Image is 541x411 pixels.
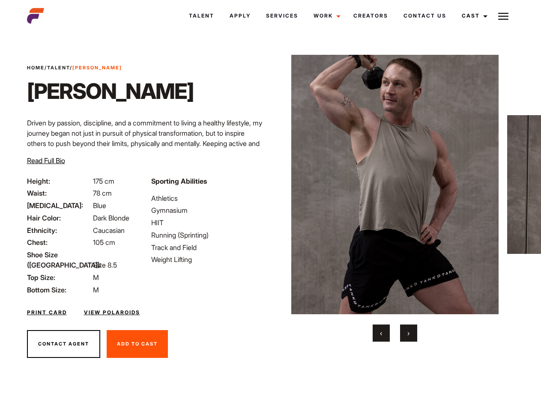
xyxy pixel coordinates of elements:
span: Chest: [27,237,91,247]
span: [MEDICAL_DATA]: [27,200,91,211]
span: Ethnicity: [27,225,91,235]
a: Home [27,65,45,71]
a: Talent [47,65,70,71]
a: View Polaroids [84,309,140,316]
span: Height: [27,176,91,186]
a: Creators [346,4,396,27]
span: 105 cm [93,238,115,247]
span: Bottom Size: [27,285,91,295]
span: Hair Color: [27,213,91,223]
strong: [PERSON_NAME] [72,65,122,71]
button: Read Full Bio [27,155,65,166]
a: Services [258,4,306,27]
span: Size 8.5 [93,261,117,269]
span: / / [27,64,122,71]
span: Previous [380,329,382,337]
span: Caucasian [93,226,125,235]
a: Apply [222,4,258,27]
strong: Sporting Abilities [151,177,207,185]
img: cropped-aefm-brand-fav-22-square.png [27,7,44,24]
span: 175 cm [93,177,114,185]
img: Burger icon [498,11,508,21]
span: Add To Cast [117,341,158,347]
a: Print Card [27,309,67,316]
span: Read Full Bio [27,156,65,165]
span: Shoe Size ([GEOGRAPHIC_DATA]): [27,250,91,270]
li: Weight Lifting [151,254,265,265]
span: Waist: [27,188,91,198]
a: Contact Us [396,4,454,27]
p: Driven by passion, discipline, and a commitment to living a healthy lifestyle, my journey began n... [27,118,266,169]
button: Contact Agent [27,330,100,358]
span: Top Size: [27,272,91,283]
li: Track and Field [151,242,265,253]
li: Athletics [151,193,265,203]
a: Talent [181,4,222,27]
li: Running (Sprinting) [151,230,265,240]
button: Add To Cast [107,330,168,358]
span: 78 cm [93,189,112,197]
a: Work [306,4,346,27]
li: HIIT [151,217,265,228]
a: Cast [454,4,493,27]
span: Blue [93,201,106,210]
span: M [93,273,99,282]
span: M [93,286,99,294]
li: Gymnasium [151,205,265,215]
h1: [PERSON_NAME] [27,78,194,104]
span: Next [407,329,409,337]
span: Dark Blonde [93,214,129,222]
